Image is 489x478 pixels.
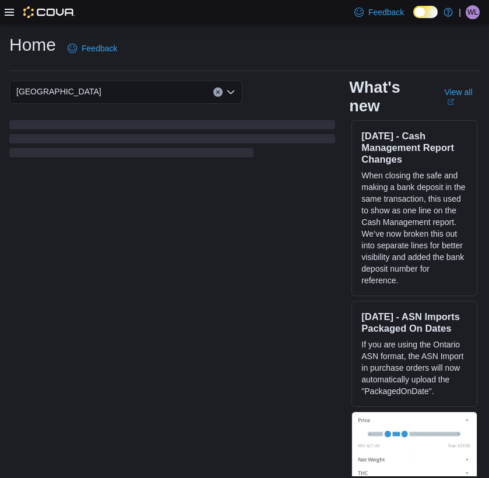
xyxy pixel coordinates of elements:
span: Feedback [368,6,404,18]
button: Clear input [213,87,223,97]
h3: [DATE] - ASN Imports Packaged On Dates [361,311,467,334]
span: Feedback [82,43,117,54]
span: Loading [9,122,335,160]
h2: What's new [349,78,430,115]
a: Feedback [63,37,122,60]
h3: [DATE] - Cash Management Report Changes [361,130,467,165]
span: [GEOGRAPHIC_DATA] [16,85,101,99]
h1: Home [9,33,56,57]
input: Dark Mode [413,6,438,18]
a: Feedback [350,1,409,24]
button: Open list of options [226,87,235,97]
p: | [459,5,461,19]
p: When closing the safe and making a bank deposit in the same transaction, this used to show as one... [361,170,467,286]
span: WL [467,5,478,19]
div: William Lewin [466,5,480,19]
a: View allExternal link [445,87,480,106]
svg: External link [447,99,454,106]
p: If you are using the Ontario ASN format, the ASN Import in purchase orders will now automatically... [361,339,467,397]
img: Cova [23,6,75,18]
